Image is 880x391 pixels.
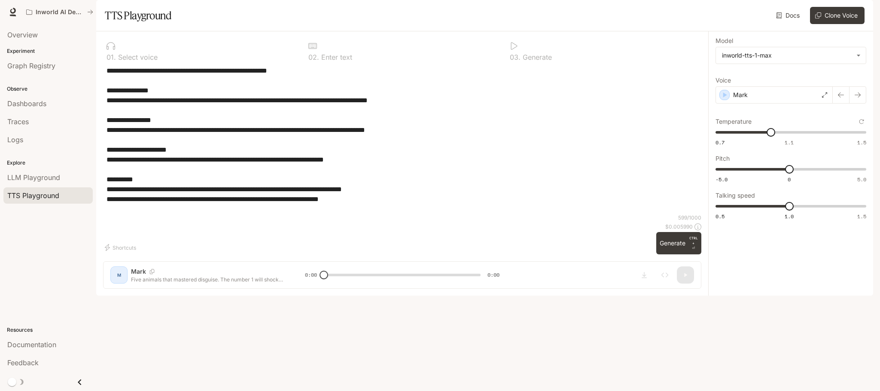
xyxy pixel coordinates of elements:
[785,139,794,146] span: 1.1
[722,51,852,60] div: inworld-tts-1-max
[857,213,866,220] span: 1.5
[510,54,521,61] p: 0 3 .
[665,223,693,230] p: $ 0.005990
[810,7,865,24] button: Clone Voice
[733,91,748,99] p: Mark
[116,54,158,61] p: Select voice
[521,54,552,61] p: Generate
[107,54,116,61] p: 0 1 .
[22,3,97,21] button: All workspaces
[678,214,701,221] p: 599 / 1000
[774,7,803,24] a: Docs
[105,7,171,24] h1: TTS Playground
[36,9,84,16] p: Inworld AI Demos
[689,235,698,251] p: ⏎
[857,176,866,183] span: 5.0
[103,241,140,254] button: Shortcuts
[788,176,791,183] span: 0
[716,156,730,162] p: Pitch
[716,213,725,220] span: 0.5
[716,38,733,44] p: Model
[857,139,866,146] span: 1.5
[785,213,794,220] span: 1.0
[716,77,731,83] p: Voice
[716,47,866,64] div: inworld-tts-1-max
[656,232,701,254] button: GenerateCTRL +⏎
[716,192,755,199] p: Talking speed
[308,54,319,61] p: 0 2 .
[716,119,752,125] p: Temperature
[716,176,728,183] span: -5.0
[857,117,866,126] button: Reset to default
[689,235,698,246] p: CTRL +
[716,139,725,146] span: 0.7
[319,54,352,61] p: Enter text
